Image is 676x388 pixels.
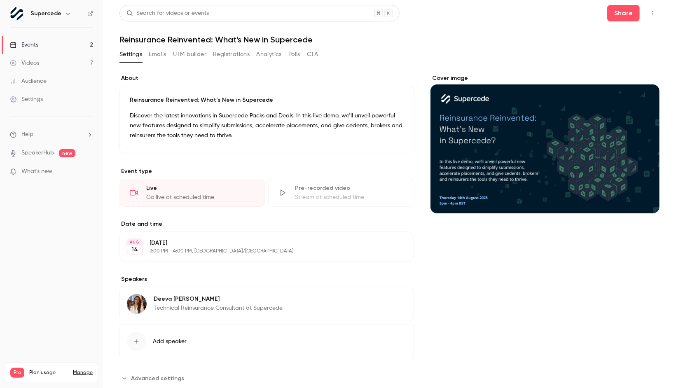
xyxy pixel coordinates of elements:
div: Search for videos or events [126,9,209,18]
div: Pre-recorded videoStream at scheduled time [268,179,414,207]
div: Deeva ChamdalDeeva [PERSON_NAME]Technical Reinsurance Consultant at Supercede [119,287,414,321]
button: Registrations [213,48,250,61]
p: Deeva [PERSON_NAME] [154,295,283,303]
div: Stream at scheduled time [295,193,403,201]
div: Live [146,184,255,192]
div: LiveGo live at scheduled time [119,179,265,207]
label: About [119,74,414,82]
p: Reinsurance Reinvented: What’s New in Supercede [130,96,404,104]
div: Settings [10,95,43,103]
span: Help [21,130,33,139]
a: Manage [73,369,93,376]
p: 3:00 PM - 4:00 PM, [GEOGRAPHIC_DATA]/[GEOGRAPHIC_DATA] [150,248,370,255]
button: UTM builder [173,48,206,61]
iframe: Noticeable Trigger [83,168,93,175]
span: What's new [21,167,52,176]
p: 14 [131,245,138,254]
span: new [59,149,75,157]
p: Event type [119,167,414,175]
p: [DATE] [150,239,370,247]
div: Pre-recorded video [295,184,403,192]
button: Add speaker [119,325,414,358]
div: Events [10,41,38,49]
button: CTA [307,48,318,61]
span: Advanced settings [131,374,184,383]
button: Advanced settings [119,372,189,385]
section: Cover image [430,74,660,213]
label: Date and time [119,220,414,228]
h1: Reinsurance Reinvented: What’s New in Supercede [119,35,660,44]
div: Audience [10,77,47,85]
label: Speakers [119,275,414,283]
img: Supercede [10,7,23,20]
li: help-dropdown-opener [10,130,93,139]
span: Add speaker [153,337,187,346]
p: Discover the latest innovations in Supercede Packs and Deals. In this live demo, we’ll unveil pow... [130,111,404,140]
section: Advanced settings [119,372,414,385]
h6: Supercede [30,9,61,18]
button: Polls [288,48,300,61]
label: Cover image [430,74,660,82]
button: Settings [119,48,142,61]
button: Share [607,5,640,21]
a: SpeakerHub [21,149,54,157]
img: Deeva Chamdal [127,294,147,314]
span: Pro [10,368,24,378]
button: Emails [149,48,166,61]
div: AUG [127,239,142,245]
div: Go live at scheduled time [146,193,255,201]
p: Technical Reinsurance Consultant at Supercede [154,304,283,312]
div: Videos [10,59,39,67]
span: Plan usage [29,369,68,376]
button: Analytics [256,48,282,61]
